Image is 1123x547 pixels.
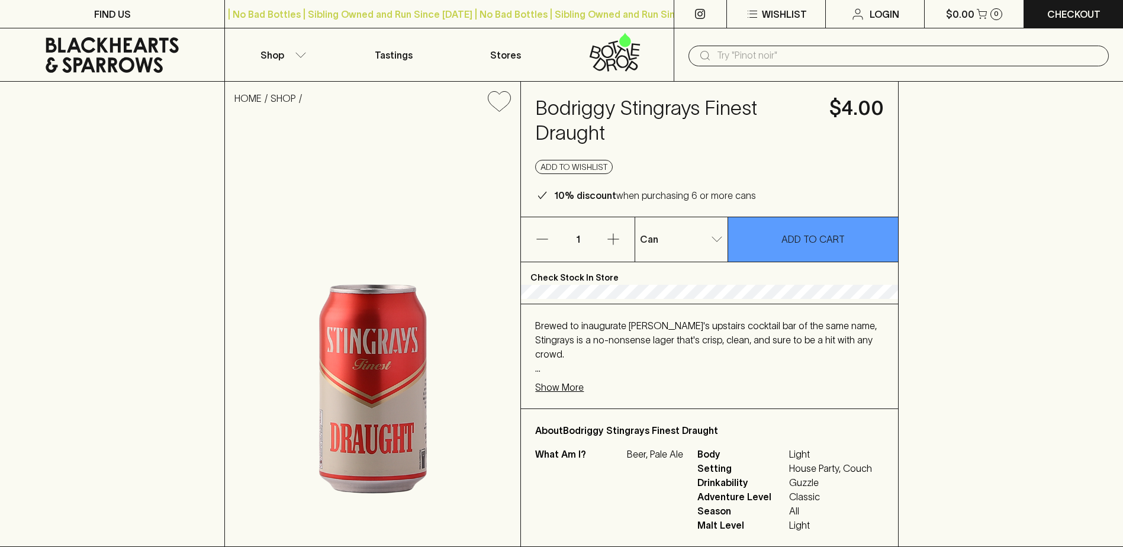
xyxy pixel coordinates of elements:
[490,48,521,62] p: Stores
[535,447,624,461] p: What Am I?
[554,190,616,201] b: 10% discount
[564,217,592,262] p: 1
[789,504,872,518] span: All
[789,461,872,475] span: House Party, Couch
[697,447,786,461] span: Body
[697,504,786,518] span: Season
[521,262,897,285] p: Check Stock In Store
[789,518,872,532] span: Light
[697,475,786,490] span: Drinkability
[225,28,337,81] button: Shop
[94,7,131,21] p: FIND US
[337,28,449,81] a: Tastings
[535,160,613,174] button: Add to wishlist
[870,7,899,21] p: Login
[697,461,786,475] span: Setting
[640,232,658,246] p: Can
[829,96,884,121] h4: $4.00
[635,227,728,251] div: Can
[535,380,584,394] p: Show More
[1047,7,1101,21] p: Checkout
[234,93,262,104] a: HOME
[535,423,883,437] p: About Bodriggy Stingrays Finest Draught
[789,475,872,490] span: Guzzle
[946,7,974,21] p: $0.00
[789,490,872,504] span: Classic
[449,28,561,81] a: Stores
[994,11,999,17] p: 0
[535,318,883,375] p: Brewed to inaugurate [PERSON_NAME]'s upstairs cocktail bar of the same name, Stingrays is a no-no...
[717,46,1099,65] input: Try "Pinot noir"
[697,518,786,532] span: Malt Level
[789,447,872,461] span: Light
[554,188,756,202] p: when purchasing 6 or more cans
[535,96,815,146] h4: Bodriggy Stingrays Finest Draught
[627,447,683,461] p: Beer, Pale Ale
[271,93,296,104] a: SHOP
[781,232,845,246] p: ADD TO CART
[697,490,786,504] span: Adventure Level
[225,121,520,546] img: 77657.png
[375,48,413,62] p: Tastings
[728,217,897,262] button: ADD TO CART
[762,7,807,21] p: Wishlist
[483,86,516,117] button: Add to wishlist
[260,48,284,62] p: Shop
